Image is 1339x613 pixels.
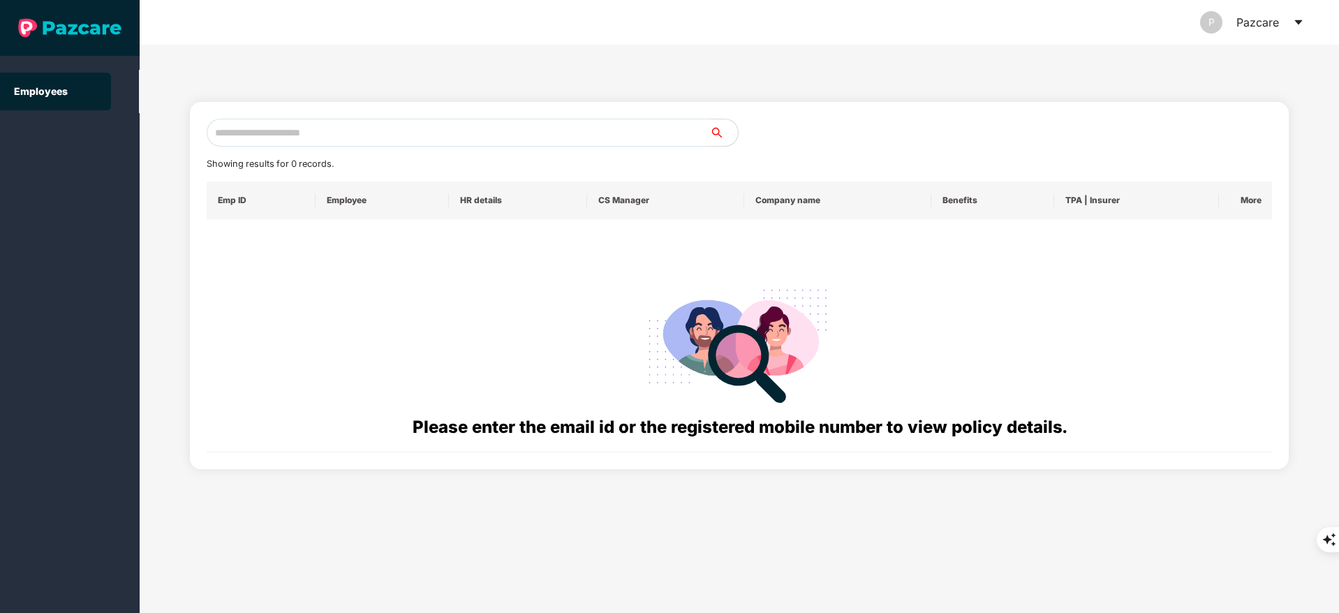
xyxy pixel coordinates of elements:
[413,417,1067,437] span: Please enter the email id or the registered mobile number to view policy details.
[709,119,739,147] button: search
[207,158,334,169] span: Showing results for 0 records.
[931,182,1054,219] th: Benefits
[449,182,586,219] th: HR details
[639,272,840,414] img: svg+xml;base64,PHN2ZyB4bWxucz0iaHR0cDovL3d3dy53My5vcmcvMjAwMC9zdmciIHdpZHRoPSIyODgiIGhlaWdodD0iMj...
[207,182,316,219] th: Emp ID
[1219,182,1272,219] th: More
[1208,11,1215,34] span: P
[587,182,744,219] th: CS Manager
[1054,182,1219,219] th: TPA | Insurer
[316,182,449,219] th: Employee
[744,182,931,219] th: Company name
[14,85,68,97] a: Employees
[709,127,738,138] span: search
[1293,17,1304,28] span: caret-down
